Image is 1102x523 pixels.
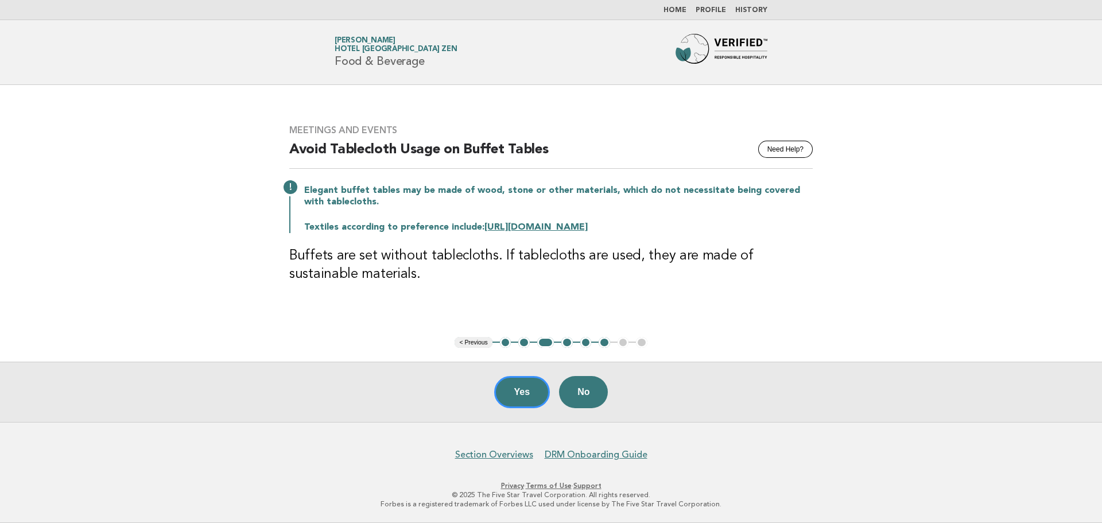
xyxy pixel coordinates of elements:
[501,482,524,490] a: Privacy
[663,7,686,14] a: Home
[289,247,813,284] h3: Buffets are set without tablecloths. If tablecloths are used, they are made of sustainable materi...
[545,449,647,460] a: DRM Onboarding Guide
[758,141,813,158] button: Need Help?
[518,337,530,348] button: 2
[559,376,608,408] button: No
[200,481,902,490] p: · ·
[676,34,767,71] img: Forbes Travel Guide
[537,337,554,348] button: 3
[526,482,572,490] a: Terms of Use
[696,7,726,14] a: Profile
[289,125,813,136] h3: Meetings and Events
[561,337,573,348] button: 4
[455,337,492,348] button: < Previous
[304,185,813,208] p: Elegant buffet tables may be made of wood, stone or other materials, which do not necessitate bei...
[289,141,813,169] h2: Avoid Tablecloth Usage on Buffet Tables
[580,337,592,348] button: 5
[494,376,550,408] button: Yes
[599,337,610,348] button: 6
[484,223,588,232] a: [URL][DOMAIN_NAME]
[200,490,902,499] p: © 2025 The Five Star Travel Corporation. All rights reserved.
[335,37,457,53] a: [PERSON_NAME]Hotel [GEOGRAPHIC_DATA] Zen
[573,482,602,490] a: Support
[500,337,511,348] button: 1
[335,37,457,67] h1: Food & Beverage
[200,499,902,509] p: Forbes is a registered trademark of Forbes LLC used under license by The Five Star Travel Corpora...
[455,449,533,460] a: Section Overviews
[304,222,813,233] p: Textiles according to preference include:
[735,7,767,14] a: History
[335,46,457,53] span: Hotel [GEOGRAPHIC_DATA] Zen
